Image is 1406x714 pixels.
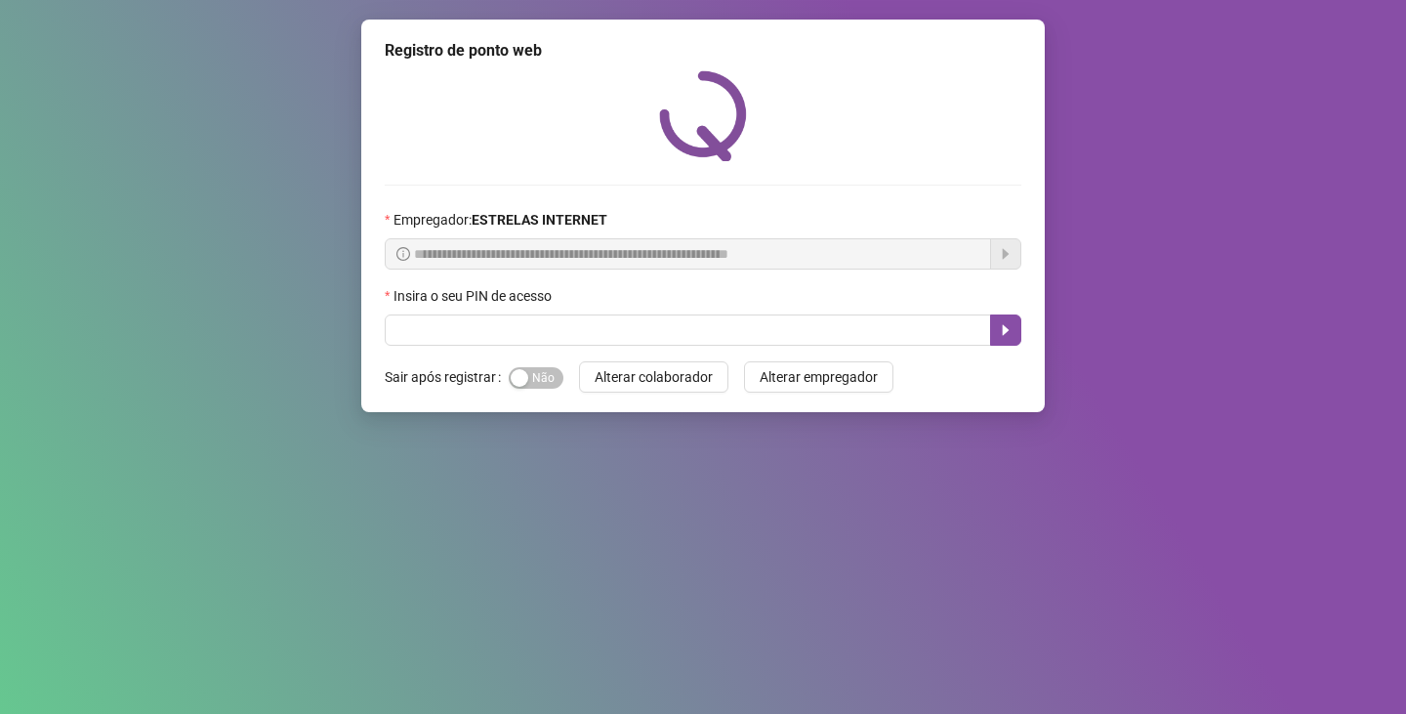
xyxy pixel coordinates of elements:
[998,322,1013,338] span: caret-right
[595,366,713,388] span: Alterar colaborador
[385,39,1021,63] div: Registro de ponto web
[393,209,607,231] span: Empregador :
[385,285,564,307] label: Insira o seu PIN de acesso
[396,247,410,261] span: info-circle
[659,70,747,161] img: QRPoint
[760,366,878,388] span: Alterar empregador
[385,361,509,393] label: Sair após registrar
[744,361,893,393] button: Alterar empregador
[472,212,607,228] strong: ESTRELAS INTERNET
[579,361,728,393] button: Alterar colaborador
